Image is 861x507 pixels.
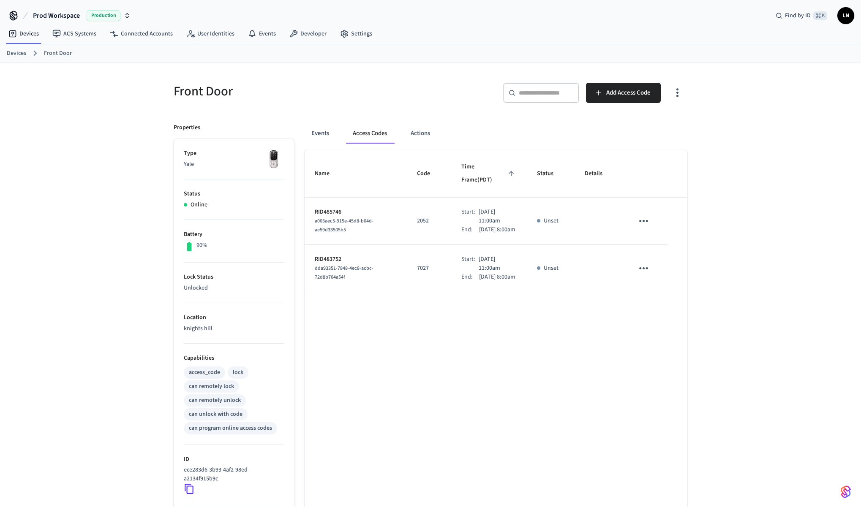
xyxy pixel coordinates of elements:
p: RID483752 [315,255,397,264]
span: a003aec5-915e-45d8-b04d-ae59d33505b5 [315,217,373,233]
span: Details [585,167,613,180]
p: Location [184,313,284,322]
p: 2052 [417,217,441,225]
button: Actions [404,123,437,144]
h5: Front Door [174,83,425,100]
a: Front Door [44,49,72,58]
a: Events [241,26,283,41]
span: Time Frame(PDT) [461,160,516,187]
p: Type [184,149,284,158]
a: Devices [7,49,26,58]
span: Add Access Code [606,87,651,98]
a: Developer [283,26,333,41]
p: Capabilities [184,354,284,363]
p: knights hill [184,324,284,333]
span: Production [87,10,120,21]
div: End: [461,225,479,234]
button: Access Codes [346,123,394,144]
p: Properties [174,123,200,132]
button: Add Access Code [586,83,661,103]
div: can program online access codes [189,424,272,433]
img: SeamLogoGradient.69752ec5.svg [841,485,851,499]
div: End: [461,273,479,282]
p: 90% [196,241,207,250]
a: User Identities [180,26,241,41]
a: Connected Accounts [103,26,180,41]
span: Status [537,167,564,180]
img: Yale Assure Touchscreen Wifi Smart Lock, Satin Nickel, Front [263,149,284,170]
button: LN [837,7,854,24]
div: lock [233,368,243,377]
p: Yale [184,160,284,169]
span: LN [838,8,853,23]
a: Settings [333,26,379,41]
table: sticky table [305,150,687,292]
p: Unset [544,264,559,273]
p: Unset [544,217,559,225]
div: ant example [305,123,687,144]
p: Status [184,190,284,198]
p: [DATE] 11:00am [479,208,517,225]
div: Start: [461,255,479,273]
p: [DATE] 11:00am [479,255,517,273]
button: Events [305,123,336,144]
p: ID [184,455,284,464]
p: Online [191,201,207,209]
p: Battery [184,230,284,239]
p: ece283d6-3b93-4af2-98ed-a2134f915b9c [184,466,281,483]
div: can remotely lock [189,382,234,391]
p: RID485746 [315,208,397,217]
p: 7027 [417,264,441,273]
div: Find by ID⌘ K [769,8,834,23]
p: Lock Status [184,273,284,282]
p: [DATE] 8:00am [479,225,515,234]
span: Name [315,167,341,180]
span: Prod Workspace [33,11,80,21]
a: ACS Systems [46,26,103,41]
span: Find by ID [785,11,811,20]
span: Code [417,167,441,180]
span: ⌘ K [813,11,827,20]
div: Start: [461,208,479,225]
div: can unlock with code [189,410,242,419]
a: Devices [2,26,46,41]
p: [DATE] 8:00am [479,273,515,282]
p: Unlocked [184,284,284,293]
span: dda93351-7848-4ec8-acbc-72d8b764a54f [315,265,373,281]
div: access_code [189,368,220,377]
div: can remotely unlock [189,396,241,405]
